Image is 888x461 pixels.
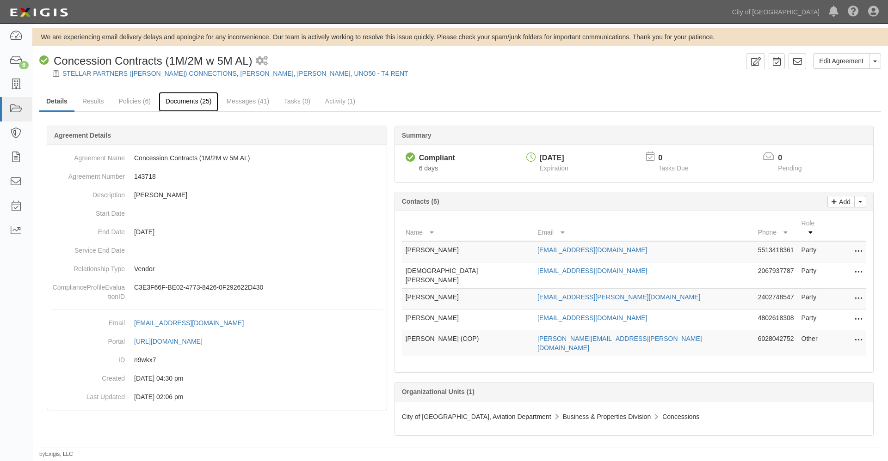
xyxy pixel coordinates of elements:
[798,241,829,262] td: Party
[62,70,408,77] a: STELLAR PARTNERS ([PERSON_NAME]) CONNECTIONS, [PERSON_NAME], [PERSON_NAME], UNO50 - T4 RENT
[658,164,688,172] span: Tasks Due
[32,32,888,42] div: We are experiencing email delivery delays and apologize for any inconvenience. Our team is active...
[563,413,651,420] span: Business & Properties Division
[51,351,383,369] dd: n9wkx7
[537,293,700,301] a: [EMAIL_ADDRESS][PERSON_NAME][DOMAIN_NAME]
[419,153,455,164] div: Compliant
[754,262,798,289] td: 2067937787
[402,215,534,241] th: Name
[45,451,73,457] a: Exigis, LLC
[51,167,383,186] dd: 143718
[754,241,798,262] td: 5513418361
[39,450,73,458] small: by
[39,56,49,66] i: Compliant
[39,53,252,69] div: Concession Contracts (1M/2M w 5M AL)
[402,198,439,205] b: Contacts (5)
[798,289,829,309] td: Party
[848,6,859,18] i: Help Center - Complianz
[51,167,125,181] dt: Agreement Number
[662,413,699,420] span: Concessions
[256,56,268,66] i: 1 scheduled workflow
[754,289,798,309] td: 2402748547
[658,153,700,164] p: 0
[537,246,647,254] a: [EMAIL_ADDRESS][DOMAIN_NAME]
[537,314,647,321] a: [EMAIL_ADDRESS][DOMAIN_NAME]
[402,241,534,262] td: [PERSON_NAME]
[219,92,276,110] a: Messages (41)
[159,92,219,112] a: Documents (25)
[51,314,125,328] dt: Email
[402,388,475,395] b: Organizational Units (1)
[54,132,111,139] b: Agreement Details
[540,153,568,164] div: [DATE]
[277,92,317,110] a: Tasks (0)
[112,92,158,110] a: Policies (6)
[402,262,534,289] td: [DEMOGRAPHIC_DATA][PERSON_NAME]
[134,283,383,292] p: C3E3F66F-BE02-4773-8426-0F292622D430
[134,318,244,328] div: [EMAIL_ADDRESS][DOMAIN_NAME]
[54,55,252,67] span: Concession Contracts (1M/2M w 5M AL)
[406,153,415,163] i: Compliant
[728,3,824,21] a: City of [GEOGRAPHIC_DATA]
[318,92,362,110] a: Activity (1)
[51,260,125,273] dt: Relationship Type
[51,149,383,167] dd: Concession Contracts (1M/2M w 5M AL)
[51,223,125,237] dt: End Date
[754,215,798,241] th: Phone
[51,388,125,401] dt: Last Updated
[798,330,829,357] td: Other
[402,309,534,330] td: [PERSON_NAME]
[51,204,125,218] dt: Start Date
[798,309,829,330] td: Party
[837,196,851,207] p: Add
[754,330,798,357] td: 6028042752
[402,330,534,357] td: [PERSON_NAME] (COP)
[51,351,125,364] dt: ID
[51,241,125,255] dt: Service End Date
[51,369,125,383] dt: Created
[798,215,829,241] th: Role
[813,53,869,69] a: Edit Agreement
[402,289,534,309] td: [PERSON_NAME]
[778,153,813,164] p: 0
[827,196,855,207] a: Add
[7,4,71,21] img: logo-5460c22ac91f19d4615b14bd174203de0afe785f0fc80cf4dbbc73dc1793850b.png
[19,61,29,69] div: 6
[51,260,383,278] dd: Vendor
[51,388,383,406] dd: [DATE] 02:06 pm
[798,262,829,289] td: Party
[51,278,125,301] dt: ComplianceProfileEvaluationID
[402,132,432,139] b: Summary
[537,267,647,274] a: [EMAIL_ADDRESS][DOMAIN_NAME]
[51,149,125,163] dt: Agreement Name
[51,223,383,241] dd: [DATE]
[134,319,254,327] a: [EMAIL_ADDRESS][DOMAIN_NAME]
[75,92,111,110] a: Results
[419,164,438,172] span: Since 08/21/2025
[51,186,125,200] dt: Description
[540,164,568,172] span: Expiration
[134,190,383,200] p: [PERSON_NAME]
[51,332,125,346] dt: Portal
[537,335,702,352] a: [PERSON_NAME][EMAIL_ADDRESS][PERSON_NAME][DOMAIN_NAME]
[51,369,383,388] dd: [DATE] 04:30 pm
[39,92,74,112] a: Details
[754,309,798,330] td: 4802618308
[402,413,551,420] span: City of [GEOGRAPHIC_DATA], Aviation Department
[778,164,802,172] span: Pending
[534,215,754,241] th: Email
[134,338,213,345] a: [URL][DOMAIN_NAME]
